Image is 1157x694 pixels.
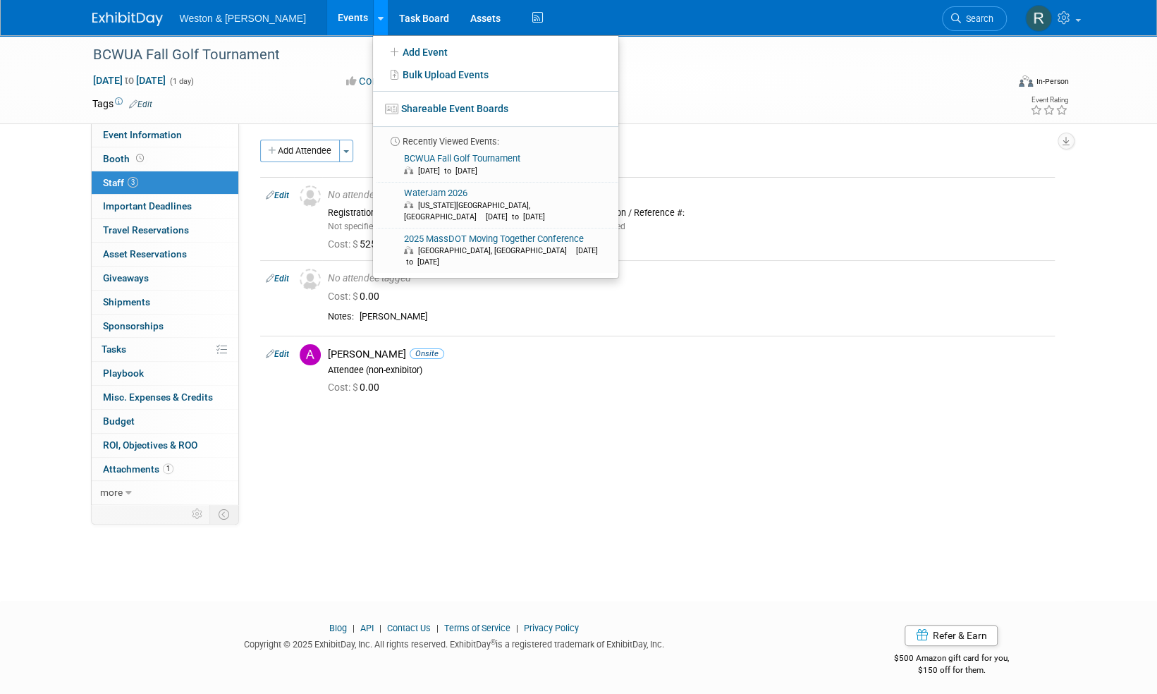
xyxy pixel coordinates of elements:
[92,410,238,433] a: Budget
[328,365,1049,376] div: Attendee (non-exhibitor)
[328,311,354,322] div: Notes:
[92,481,238,504] a: more
[575,207,802,219] div: Confirmation / Reference #:
[373,126,618,148] li: Recently Viewed Events:
[328,291,360,302] span: Cost: $
[1019,75,1033,87] img: Format-Inperson.png
[92,291,238,314] a: Shipments
[418,246,574,255] span: [GEOGRAPHIC_DATA], [GEOGRAPHIC_DATA]
[92,171,238,195] a: Staff3
[924,73,1069,95] div: Event Format
[404,201,530,221] span: [US_STATE][GEOGRAPHIC_DATA], [GEOGRAPHIC_DATA]
[92,386,238,409] a: Misc. Expenses & Credits
[266,274,289,284] a: Edit
[410,348,444,359] span: Onsite
[92,243,238,266] a: Asset Reservations
[377,229,613,274] a: 2025 MassDOT Moving Together Conference [GEOGRAPHIC_DATA], [GEOGRAPHIC_DATA] [DATE] to [DATE]
[103,367,144,379] span: Playbook
[103,320,164,331] span: Sponsorships
[103,153,147,164] span: Booth
[329,623,347,633] a: Blog
[942,6,1007,31] a: Search
[103,391,213,403] span: Misc. Expenses & Credits
[92,267,238,290] a: Giveaways
[133,153,147,164] span: Booth not reserved yet
[92,123,238,147] a: Event Information
[328,238,360,250] span: Cost: $
[103,296,150,308] span: Shipments
[377,183,613,228] a: WaterJam 2026 [US_STATE][GEOGRAPHIC_DATA], [GEOGRAPHIC_DATA] [DATE] to [DATE]
[524,623,579,633] a: Privacy Policy
[328,189,1049,202] div: No attendee tagged
[486,212,552,221] span: [DATE] to [DATE]
[1029,97,1067,104] div: Event Rating
[185,505,210,523] td: Personalize Event Tab Strip
[328,238,396,250] span: 525.00
[129,99,152,109] a: Edit
[360,311,1049,323] div: [PERSON_NAME]
[92,434,238,457] a: ROI, Objectives & ROO
[513,623,522,633] span: |
[102,343,126,355] span: Tasks
[341,74,425,89] button: Committed
[266,190,289,200] a: Edit
[433,623,442,633] span: |
[103,272,149,284] span: Giveaways
[328,272,1049,285] div: No attendee tagged
[103,224,189,236] span: Travel Reservations
[300,185,321,207] img: Unassigned-User-Icon.png
[92,12,163,26] img: ExhibitDay
[92,147,238,171] a: Booth
[92,219,238,242] a: Travel Reservations
[260,140,340,162] button: Add Attendee
[838,664,1065,676] div: $150 off for them.
[88,42,986,68] div: BCWUA Fall Golf Tournament
[491,638,496,646] sup: ®
[92,195,238,218] a: Important Deadlines
[328,291,385,302] span: 0.00
[103,415,135,427] span: Budget
[328,221,378,231] span: Not specified
[103,463,173,475] span: Attachments
[266,349,289,359] a: Edit
[418,166,484,176] span: [DATE] to [DATE]
[328,348,1049,361] div: [PERSON_NAME]
[349,623,358,633] span: |
[444,623,510,633] a: Terms of Service
[169,77,194,86] span: (1 day)
[300,344,321,365] img: A.jpg
[961,13,993,24] span: Search
[1025,5,1052,32] img: Roberta Sinclair
[373,41,618,63] a: Add Event
[103,439,197,451] span: ROI, Objectives & ROO
[163,463,173,474] span: 1
[103,129,182,140] span: Event Information
[92,458,238,481] a: Attachments1
[92,315,238,338] a: Sponsorships
[905,625,998,646] a: Refer & Earn
[376,623,385,633] span: |
[92,635,817,651] div: Copyright © 2025 ExhibitDay, Inc. All rights reserved. ExhibitDay is a registered trademark of Ex...
[1035,76,1068,87] div: In-Person
[838,643,1065,676] div: $500 Amazon gift card for you,
[300,269,321,290] img: Unassigned-User-Icon.png
[92,362,238,385] a: Playbook
[387,623,431,633] a: Contact Us
[103,177,138,188] span: Staff
[377,148,613,182] a: BCWUA Fall Golf Tournament [DATE] to [DATE]
[92,74,166,87] span: [DATE] [DATE]
[103,248,187,260] span: Asset Reservations
[123,75,136,86] span: to
[328,382,385,393] span: 0.00
[373,96,618,121] a: Shareable Event Boards
[92,97,152,111] td: Tags
[92,338,238,361] a: Tasks
[103,200,192,212] span: Important Deadlines
[209,505,238,523] td: Toggle Event Tabs
[100,487,123,498] span: more
[328,207,554,219] div: Registration / Ticket Type:
[360,623,374,633] a: API
[373,63,618,86] a: Bulk Upload Events
[180,13,306,24] span: Weston & [PERSON_NAME]
[128,177,138,188] span: 3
